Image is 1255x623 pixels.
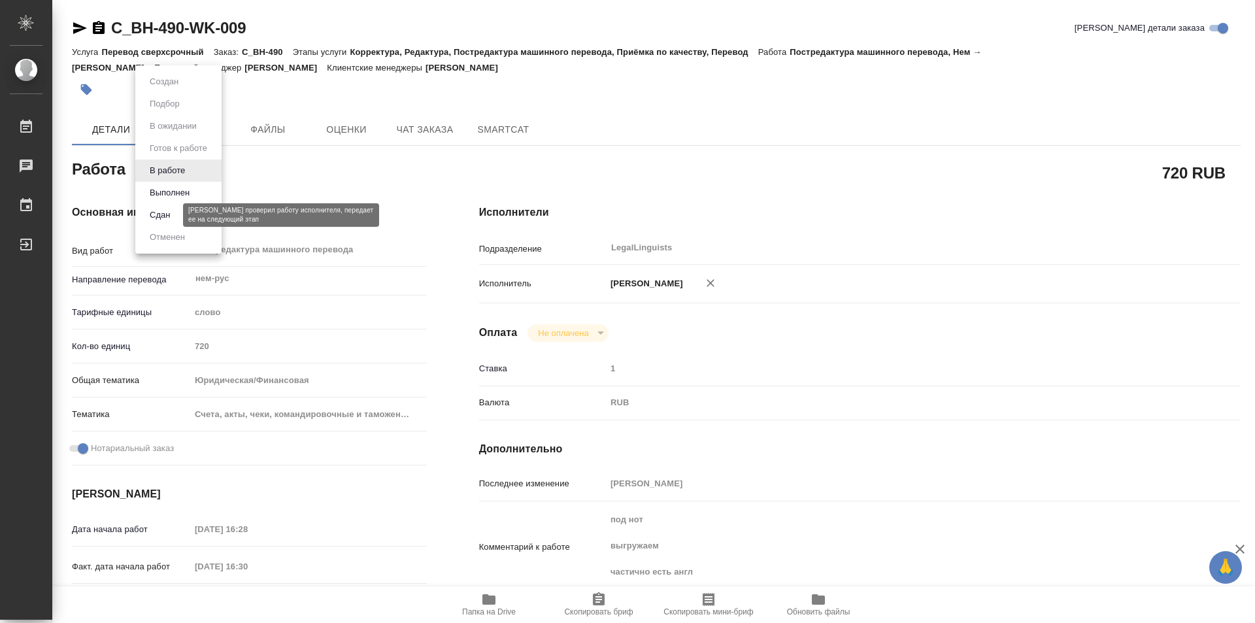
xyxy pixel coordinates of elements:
[146,119,201,133] button: В ожидании
[146,163,189,178] button: В работе
[146,186,193,200] button: Выполнен
[146,141,211,156] button: Готов к работе
[146,75,182,89] button: Создан
[146,97,184,111] button: Подбор
[146,230,189,244] button: Отменен
[146,208,174,222] button: Сдан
